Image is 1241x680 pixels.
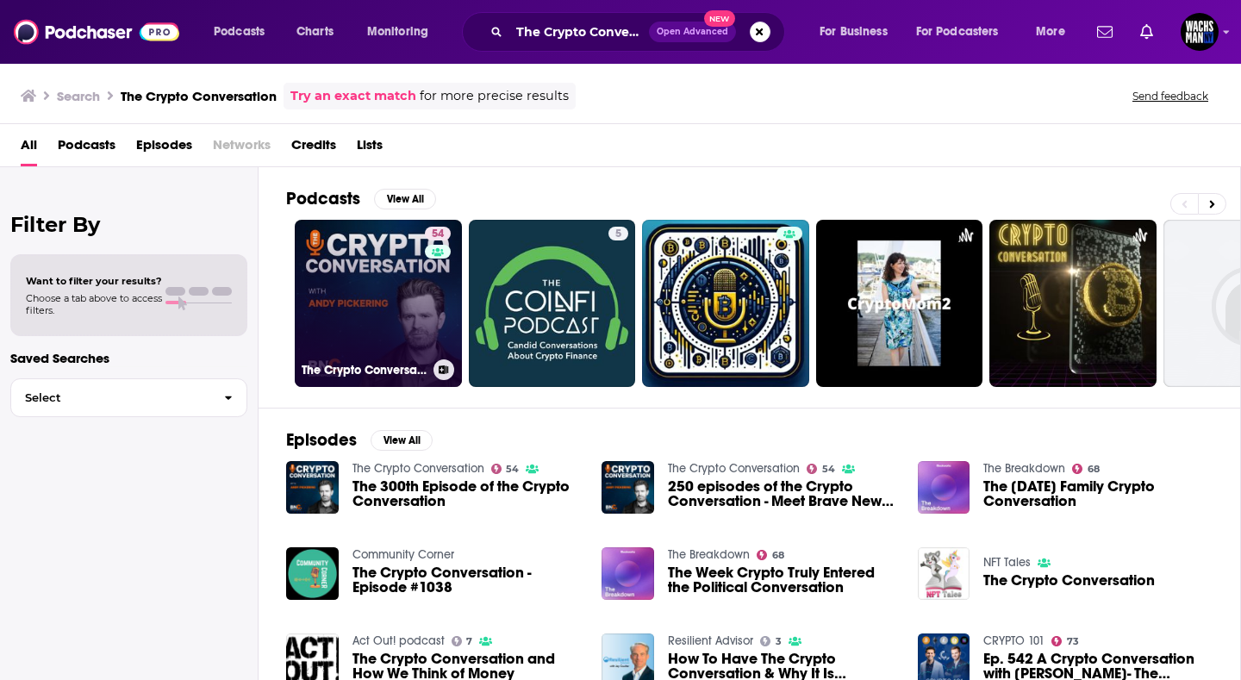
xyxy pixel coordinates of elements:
[214,20,265,44] span: Podcasts
[1072,464,1100,474] a: 68
[425,227,451,240] a: 54
[918,547,970,600] img: The Crypto Conversation
[352,479,582,508] a: The 300th Episode of the Crypto Conversation
[1181,13,1219,51] img: User Profile
[352,633,445,648] a: Act Out! podcast
[352,461,484,476] a: The Crypto Conversation
[776,638,782,646] span: 3
[352,547,454,562] a: Community Corner
[757,550,784,560] a: 68
[291,131,336,166] a: Credits
[668,547,750,562] a: The Breakdown
[10,212,247,237] h2: Filter By
[1127,89,1213,103] button: Send feedback
[657,28,728,36] span: Open Advanced
[1181,13,1219,51] button: Show profile menu
[1051,636,1079,646] a: 73
[668,633,753,648] a: Resilient Advisor
[807,464,835,474] a: 54
[491,464,520,474] a: 54
[668,565,897,595] a: The Week Crypto Truly Entered the Political Conversation
[285,18,344,46] a: Charts
[1036,20,1065,44] span: More
[983,573,1155,588] a: The Crypto Conversation
[1024,18,1087,46] button: open menu
[1181,13,1219,51] span: Logged in as WachsmanNY
[615,226,621,243] span: 5
[136,131,192,166] a: Episodes
[286,429,433,451] a: EpisodesView All
[57,88,100,104] h3: Search
[704,10,735,27] span: New
[820,20,888,44] span: For Business
[760,636,782,646] a: 3
[602,461,654,514] img: 250 episodes of the Crypto Conversation - Meet Brave New Coin's new CEO
[808,18,909,46] button: open menu
[1088,465,1100,473] span: 68
[509,18,649,46] input: Search podcasts, credits, & more...
[374,189,436,209] button: View All
[916,20,999,44] span: For Podcasters
[983,461,1065,476] a: The Breakdown
[352,565,582,595] a: The Crypto Conversation - Episode #1038
[668,461,800,476] a: The Crypto Conversation
[1090,17,1119,47] a: Show notifications dropdown
[1067,638,1079,646] span: 73
[286,188,436,209] a: PodcastsView All
[286,429,357,451] h2: Episodes
[121,88,277,104] h3: The Crypto Conversation
[355,18,451,46] button: open menu
[983,633,1045,648] a: CRYPTO 101
[822,465,835,473] span: 54
[452,636,473,646] a: 7
[983,555,1031,570] a: NFT Tales
[357,131,383,166] a: Lists
[506,465,519,473] span: 54
[608,227,628,240] a: 5
[286,461,339,514] img: The 300th Episode of the Crypto Conversation
[367,20,428,44] span: Monitoring
[602,547,654,600] img: The Week Crypto Truly Entered the Political Conversation
[371,430,433,451] button: View All
[286,188,360,209] h2: Podcasts
[772,552,784,559] span: 68
[649,22,736,42] button: Open AdvancedNew
[432,226,444,243] span: 54
[478,12,801,52] div: Search podcasts, credits, & more...
[983,479,1213,508] a: The Thanksgiving Family Crypto Conversation
[14,16,179,48] img: Podchaser - Follow, Share and Rate Podcasts
[286,547,339,600] img: The Crypto Conversation - Episode #1038
[466,638,472,646] span: 7
[983,479,1213,508] span: The [DATE] Family Crypto Conversation
[1133,17,1160,47] a: Show notifications dropdown
[21,131,37,166] a: All
[58,131,115,166] a: Podcasts
[668,479,897,508] a: 250 episodes of the Crypto Conversation - Meet Brave New Coin's new CEO
[918,461,970,514] img: The Thanksgiving Family Crypto Conversation
[10,378,247,417] button: Select
[26,292,162,316] span: Choose a tab above to access filters.
[420,86,569,106] span: for more precise results
[11,392,210,403] span: Select
[10,350,247,366] p: Saved Searches
[213,131,271,166] span: Networks
[290,86,416,106] a: Try an exact match
[469,220,636,387] a: 5
[202,18,287,46] button: open menu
